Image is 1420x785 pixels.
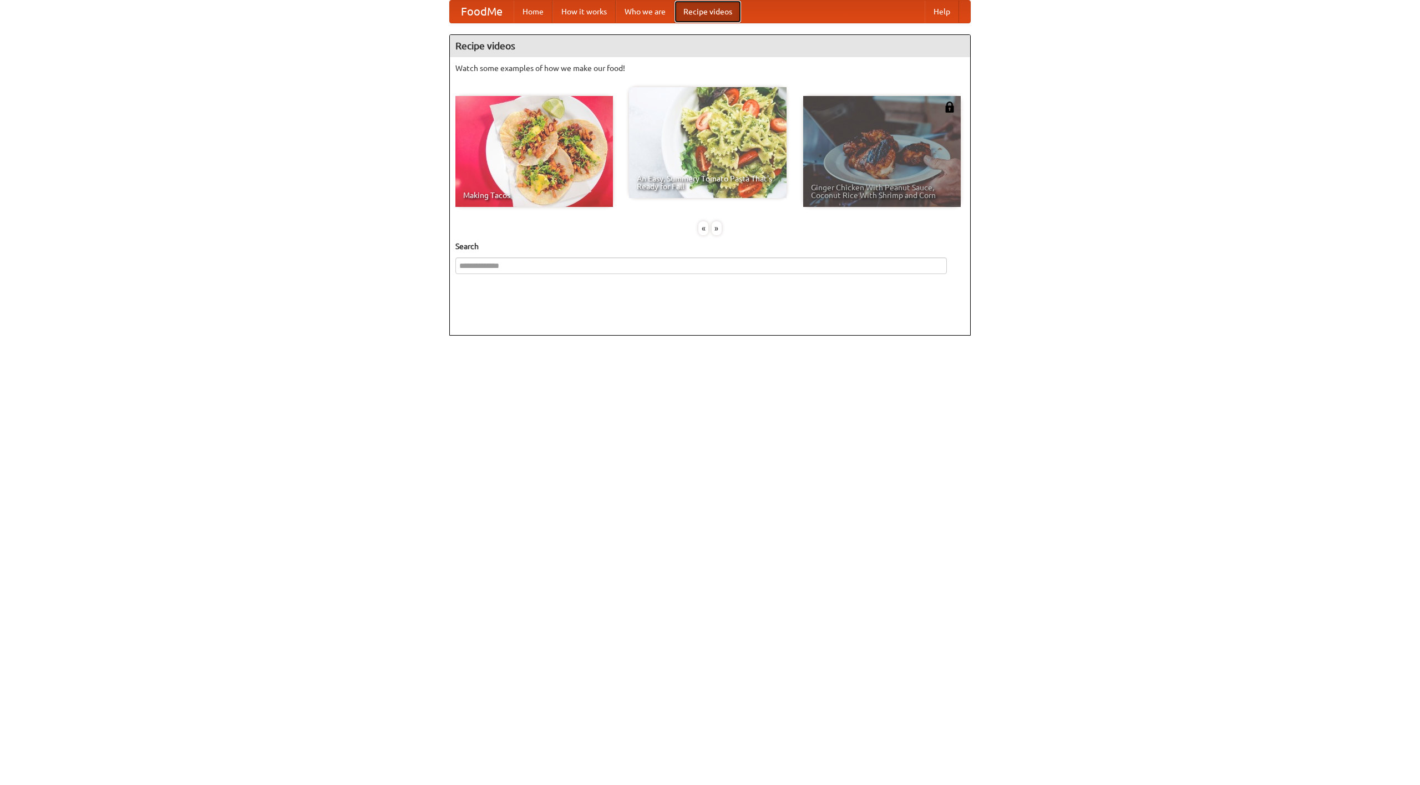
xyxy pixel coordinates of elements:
span: An Easy, Summery Tomato Pasta That's Ready for Fall [637,175,779,190]
a: Making Tacos [455,96,613,207]
p: Watch some examples of how we make our food! [455,63,965,74]
div: » [712,221,722,235]
a: Help [925,1,959,23]
a: Who we are [616,1,674,23]
a: Home [514,1,552,23]
a: FoodMe [450,1,514,23]
div: « [698,221,708,235]
img: 483408.png [944,102,955,113]
a: An Easy, Summery Tomato Pasta That's Ready for Fall [629,87,787,198]
span: Making Tacos [463,191,605,199]
a: Recipe videos [674,1,741,23]
h5: Search [455,241,965,252]
h4: Recipe videos [450,35,970,57]
a: How it works [552,1,616,23]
